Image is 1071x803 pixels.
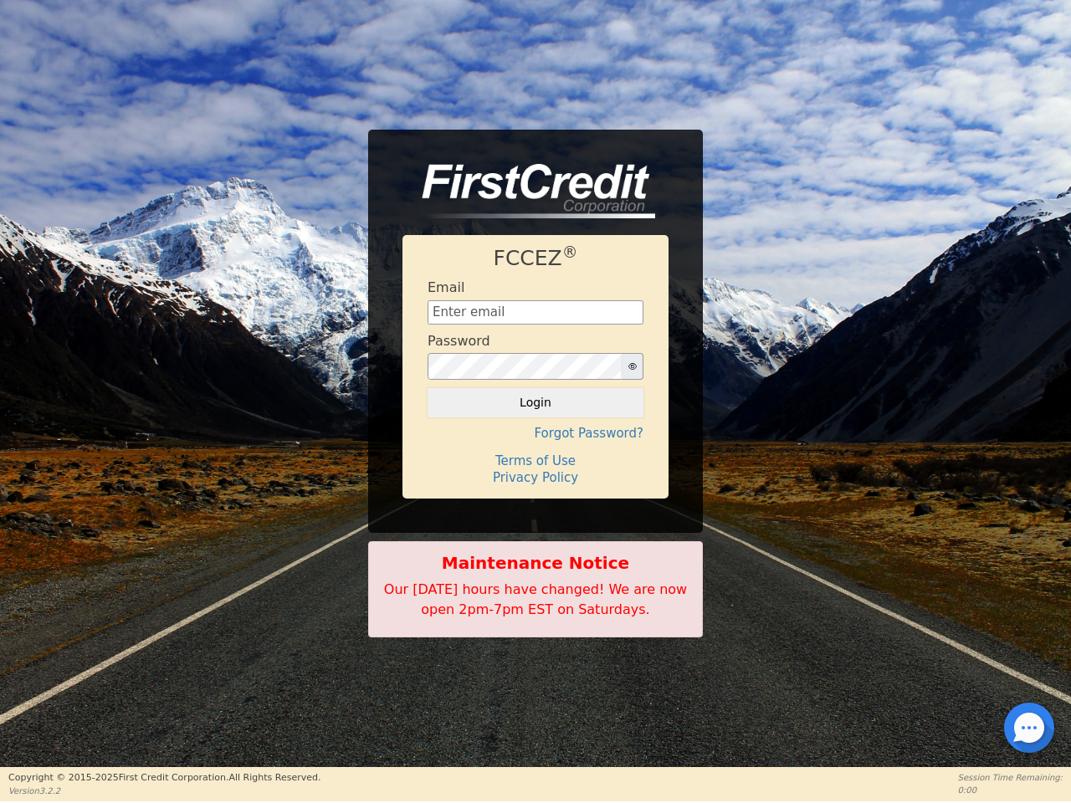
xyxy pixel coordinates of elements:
[228,772,320,783] span: All Rights Reserved.
[8,785,320,797] p: Version 3.2.2
[958,784,1063,796] p: 0:00
[428,246,643,271] h1: FCCEZ
[958,771,1063,784] p: Session Time Remaining:
[384,581,687,617] span: Our [DATE] hours have changed! We are now open 2pm-7pm EST on Saturdays.
[428,300,643,325] input: Enter email
[377,550,694,575] b: Maintenance Notice
[428,470,643,485] h4: Privacy Policy
[402,164,655,219] img: logo-CMu_cnol.png
[428,426,643,441] h4: Forgot Password?
[428,333,490,349] h4: Password
[428,353,622,380] input: password
[562,243,578,261] sup: ®
[428,388,643,417] button: Login
[8,771,320,785] p: Copyright © 2015- 2025 First Credit Corporation.
[428,453,643,468] h4: Terms of Use
[428,279,464,295] h4: Email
